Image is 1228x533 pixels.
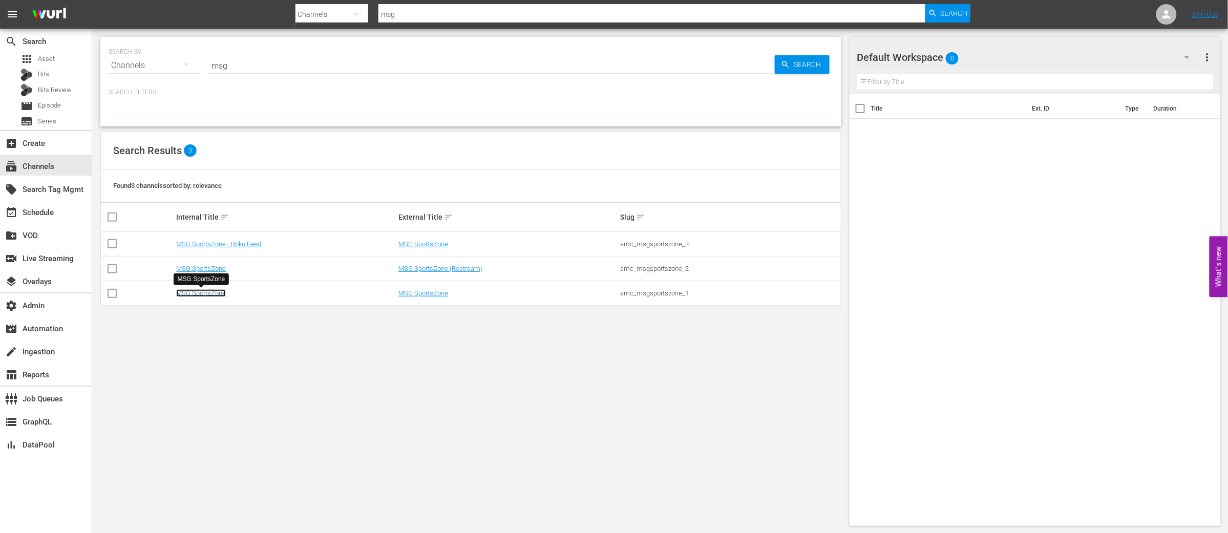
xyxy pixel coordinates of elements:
[1201,45,1213,70] button: more_vert
[20,53,33,65] span: Asset
[5,275,17,288] span: Overlays
[5,393,17,405] span: Job Queues
[620,211,839,223] div: Slug
[176,211,395,223] div: Internal Title
[5,300,17,312] span: Admin
[5,252,17,265] span: Live Streaming
[620,240,839,248] div: amc_msgsportszone_3
[20,100,33,112] span: Episode
[398,289,448,297] a: MSG SportsZone
[620,265,839,272] div: amc_msgsportszone_2
[1147,94,1209,123] th: Duration
[871,94,1026,123] th: Title
[398,211,617,223] div: External Title
[38,100,61,111] span: Episode
[1026,94,1119,123] th: Ext. ID
[184,144,197,157] span: 3
[220,212,229,222] span: sort
[636,212,645,222] span: sort
[20,69,33,81] div: Bits
[1201,51,1213,63] span: more_vert
[1192,10,1218,18] a: Sign Out
[857,43,1199,72] div: Default Workspace
[176,265,226,272] a: MSG SportsZone
[5,323,17,335] span: Automation
[775,55,830,74] button: Search
[176,240,261,248] a: MSG SportsZone - Roku Feed
[20,84,33,96] div: Bits Review
[113,182,222,189] span: Found 3 channels sorted by: relevance
[5,35,17,48] span: Search
[5,369,17,381] span: Reports
[5,206,17,219] span: Schedule
[790,55,830,74] span: Search
[113,144,182,157] span: Search Results
[20,115,33,127] span: Series
[109,88,833,97] p: Search Filters:
[109,51,199,80] div: Channels
[946,48,959,69] span: 0
[941,4,968,23] span: Search
[1119,94,1147,123] th: Type
[38,54,55,64] span: Asset
[1210,236,1228,297] button: Open Feedback Widget
[38,116,56,126] span: Series
[38,85,72,95] span: Bits Review
[25,3,74,27] img: ans4CAIJ8jUAAAAAAAAAAAAAAAAAAAAAAAAgQb4GAAAAAAAAAAAAAAAAAAAAAAAAJMjXAAAAAAAAAAAAAAAAAAAAAAAAgAT5G...
[5,416,17,428] span: GraphQL
[6,8,18,20] span: menu
[398,240,448,248] a: MSG SportsZone
[5,346,17,358] span: Ingestion
[176,289,226,297] a: MSG SportsZone
[925,4,970,23] button: Search
[5,229,17,242] span: VOD
[444,212,453,222] span: sort
[38,69,49,79] span: Bits
[5,137,17,150] span: Create
[620,289,839,297] div: amc_msgsportszone_1
[5,160,17,173] span: Channels
[398,265,482,272] a: MSG SportsZone (Restream)
[5,439,17,451] span: DataPool
[5,183,17,196] span: Search Tag Mgmt
[178,275,225,284] div: MSG SportsZone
